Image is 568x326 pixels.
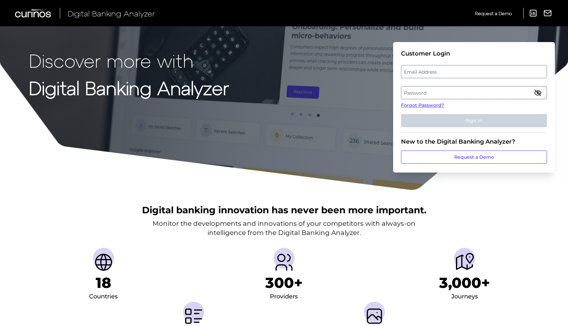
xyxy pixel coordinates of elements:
h1: 3,000+ [439,274,490,291]
div: New to the Digital Banking Analyzer? [401,138,547,145]
img: Curinos [15,9,52,17]
div: Customer Login [401,50,547,57]
a: Request a Demo [475,8,512,19]
div: Journeys [451,291,478,302]
img: Countries [93,252,114,273]
div: Countries [89,291,118,302]
a: Request a Demo [401,151,547,164]
span: Digital Banking Analyzer [68,9,155,18]
h1: 300+ [265,274,303,291]
h1: 18 [96,274,111,291]
strong: Digital Banking Analyzer [29,77,229,99]
span: Request a Demo [475,11,512,16]
img: Journeys [454,252,475,273]
a: Forgot Password? [401,102,547,109]
label: Password [401,87,546,99]
button: Sign In [401,114,547,127]
h2: Digital banking innovation has never been more important. [142,204,426,216]
p: Discover more with [29,50,229,71]
img: Providers [273,252,295,273]
div: Providers [270,291,298,302]
label: Email Address [401,66,546,78]
p: Monitor the developments and innovations of your competitors with always-on intelligence from the... [153,219,415,237]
